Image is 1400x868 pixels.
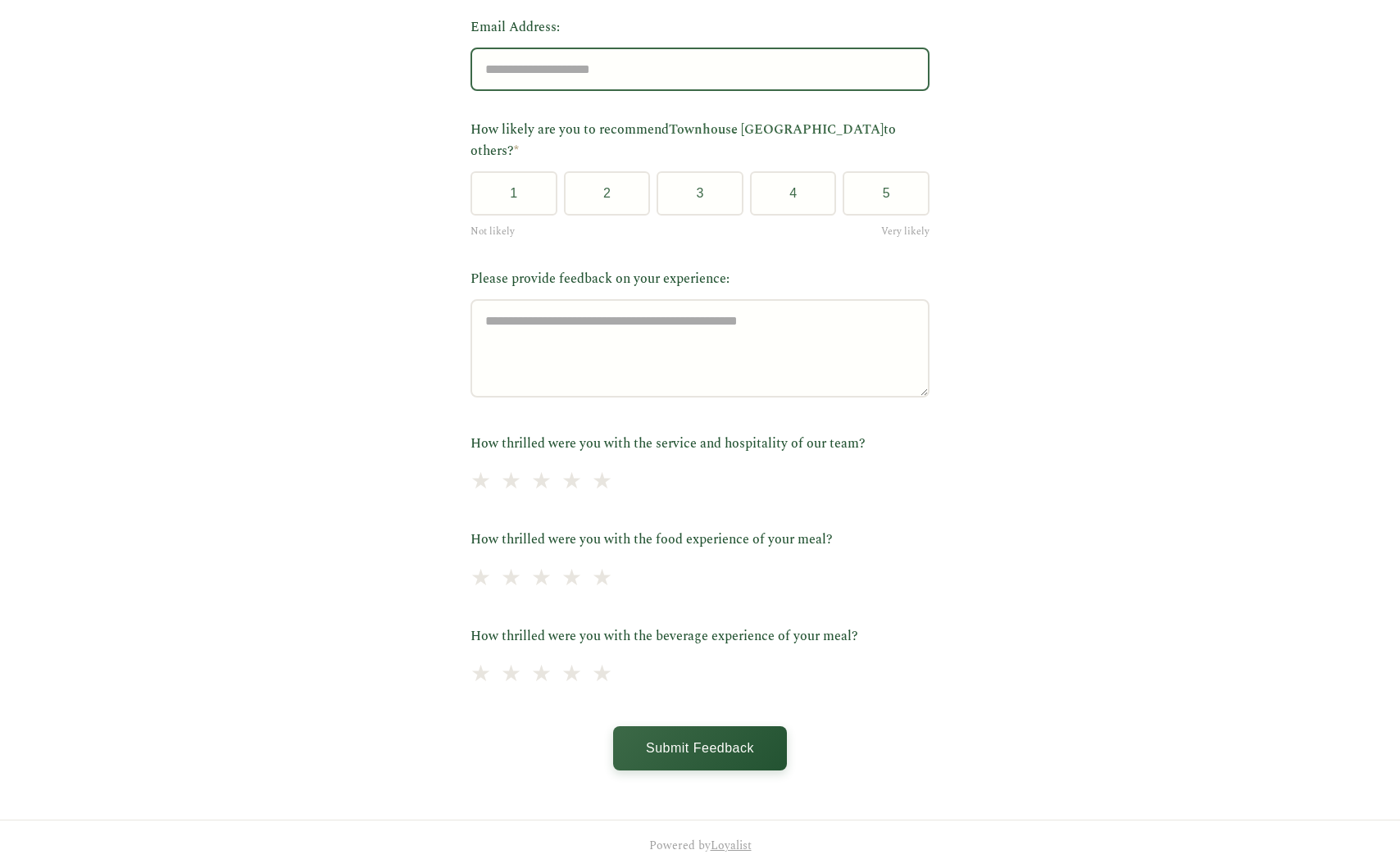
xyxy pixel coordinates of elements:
span: ★ [470,561,491,598]
span: ★ [592,561,612,598]
span: Very likely [881,224,930,239]
span: ★ [592,657,612,693]
button: 5 [843,171,930,216]
label: How thrilled were you with the service and hospitality of our team? [470,434,930,455]
label: Please provide feedback on your experience: [470,269,930,290]
button: 3 [657,171,743,216]
button: 2 [564,171,651,216]
span: ★ [561,464,582,501]
span: ★ [561,657,582,693]
a: Loyalist [711,837,752,854]
span: ★ [531,561,552,598]
span: ★ [470,464,491,501]
span: ★ [592,464,612,501]
span: Not likely [470,224,515,239]
span: ★ [501,561,521,598]
label: How likely are you to recommend to others? [470,120,930,161]
button: Submit Feedback [613,726,787,770]
label: Email Address: [470,17,930,39]
label: How thrilled were you with the food experience of your meal? [470,529,930,551]
button: 1 [470,171,557,216]
label: How thrilled were you with the beverage experience of your meal? [470,626,930,648]
span: ★ [531,464,552,501]
span: ★ [470,657,491,693]
span: ★ [501,657,521,693]
span: ★ [531,657,552,693]
span: ★ [561,561,582,598]
button: 4 [750,171,837,216]
span: Townhouse [GEOGRAPHIC_DATA] [669,120,884,139]
span: ★ [501,464,521,501]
